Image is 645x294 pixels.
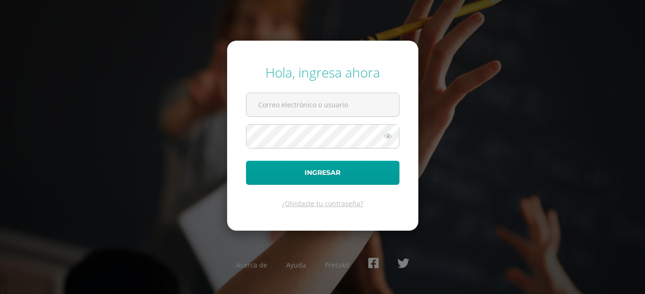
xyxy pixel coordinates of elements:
[282,199,363,208] a: ¿Olvidaste tu contraseña?
[246,161,399,185] button: Ingresar
[246,63,399,81] div: Hola, ingresa ahora
[246,93,399,116] input: Correo electrónico o usuario
[236,260,267,269] a: Acerca de
[325,260,349,269] a: Presskit
[286,260,306,269] a: Ayuda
